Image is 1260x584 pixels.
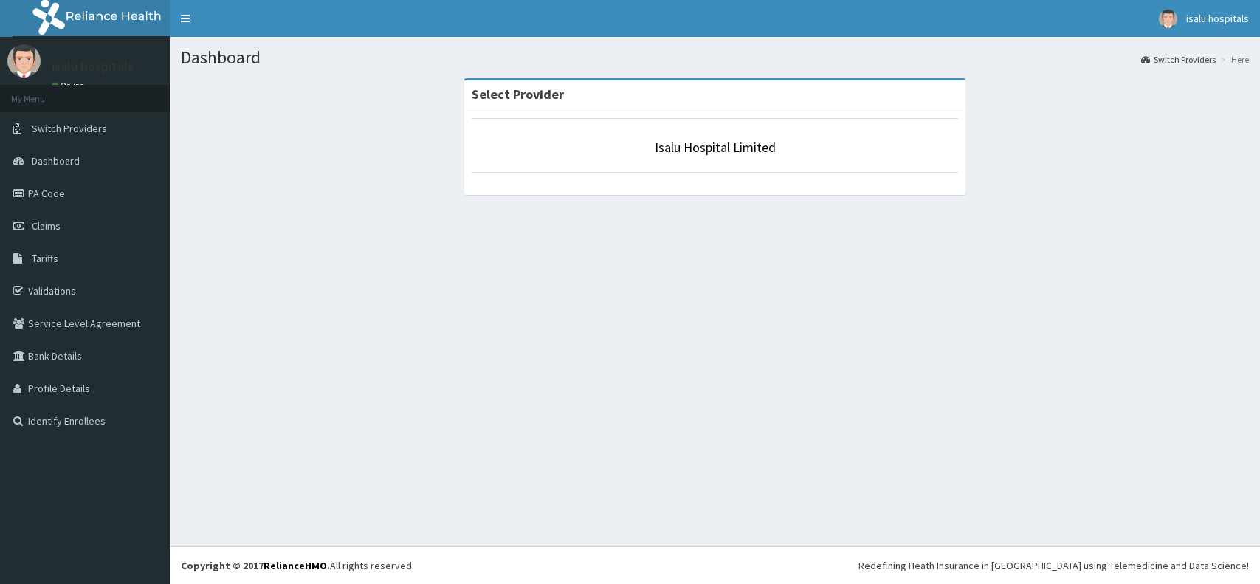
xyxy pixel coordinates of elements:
[1141,53,1216,66] a: Switch Providers
[472,86,564,103] strong: Select Provider
[181,559,330,572] strong: Copyright © 2017 .
[32,122,107,135] span: Switch Providers
[32,154,80,168] span: Dashboard
[655,139,776,156] a: Isalu Hospital Limited
[170,546,1260,584] footer: All rights reserved.
[52,60,134,73] p: isalu hospitals
[7,44,41,78] img: User Image
[1186,12,1249,25] span: isalu hospitals
[32,252,58,265] span: Tariffs
[1217,53,1249,66] li: Here
[264,559,327,572] a: RelianceHMO
[1159,10,1177,28] img: User Image
[52,80,87,91] a: Online
[181,48,1249,67] h1: Dashboard
[32,219,61,233] span: Claims
[858,558,1249,573] div: Redefining Heath Insurance in [GEOGRAPHIC_DATA] using Telemedicine and Data Science!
